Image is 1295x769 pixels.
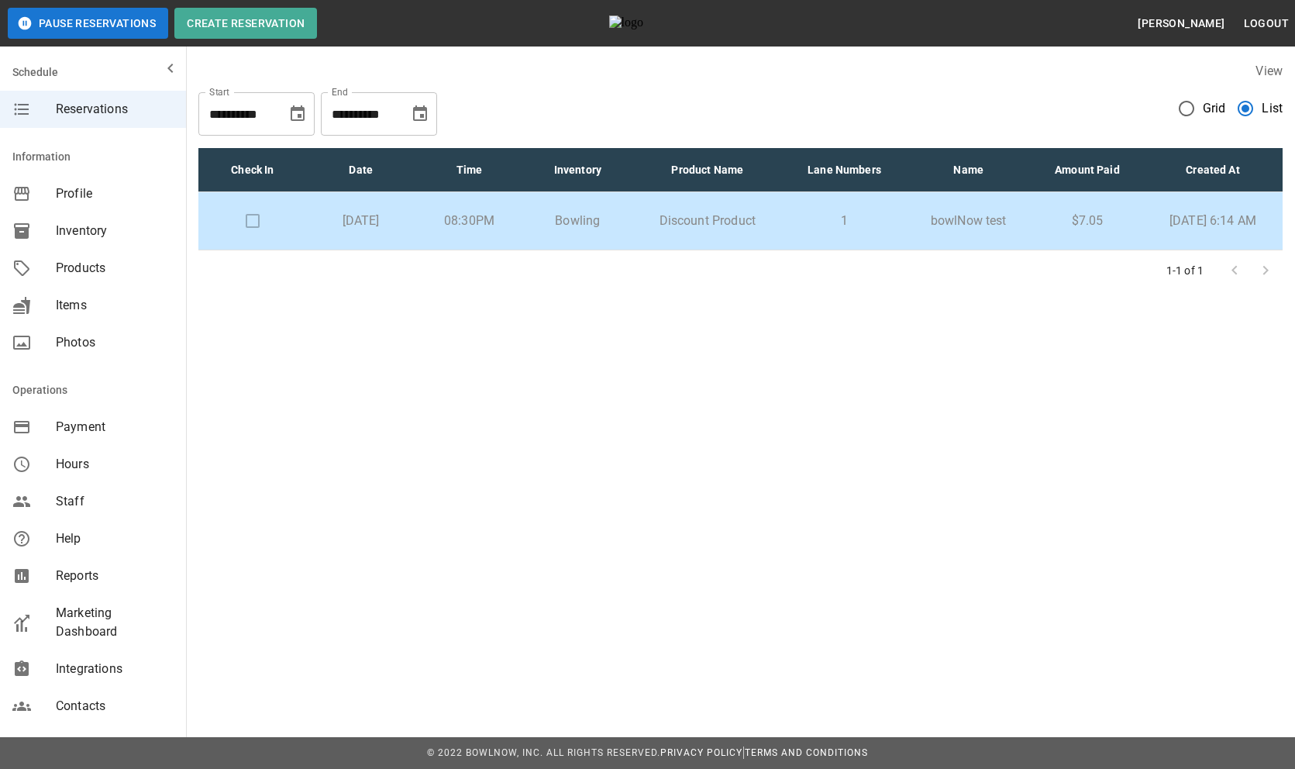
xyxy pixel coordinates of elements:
[783,148,905,192] th: Lane Numbers
[427,747,660,758] span: © 2022 BowlNow, Inc. All Rights Reserved.
[632,148,783,192] th: Product Name
[282,98,313,129] button: Choose date, selected date is Sep 9, 2025
[56,333,174,352] span: Photos
[795,212,893,230] p: 1
[56,259,174,278] span: Products
[56,697,174,716] span: Contacts
[56,567,174,585] span: Reports
[1156,212,1270,230] p: [DATE] 6:14 AM
[56,222,174,240] span: Inventory
[609,16,694,31] img: logo
[56,529,174,548] span: Help
[1131,9,1231,38] button: [PERSON_NAME]
[1255,64,1283,78] label: View
[536,212,619,230] p: Bowling
[1143,148,1283,192] th: Created At
[56,604,174,641] span: Marketing Dashboard
[1238,9,1295,38] button: Logout
[174,8,317,39] button: Create Reservation
[1203,99,1226,118] span: Grid
[918,212,1019,230] p: bowlNow test
[56,184,174,203] span: Profile
[56,418,174,436] span: Payment
[1044,212,1131,230] p: $7.05
[405,98,436,129] button: Choose date, selected date is Oct 9, 2025
[56,455,174,474] span: Hours
[644,212,770,230] p: Discount Product
[56,296,174,315] span: Items
[906,148,1032,192] th: Name
[660,747,742,758] a: Privacy Policy
[415,148,524,192] th: Time
[198,148,307,192] th: Check In
[8,8,168,39] button: Pause Reservations
[307,148,415,192] th: Date
[319,212,403,230] p: [DATE]
[745,747,868,758] a: Terms and Conditions
[1166,263,1204,278] p: 1-1 of 1
[56,100,174,119] span: Reservations
[56,492,174,511] span: Staff
[428,212,511,230] p: 08:30PM
[56,660,174,678] span: Integrations
[523,148,632,192] th: Inventory
[1032,148,1143,192] th: Amount Paid
[1262,99,1283,118] span: List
